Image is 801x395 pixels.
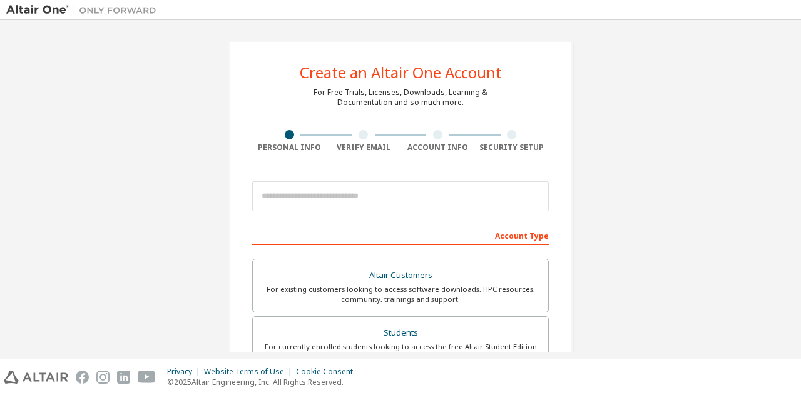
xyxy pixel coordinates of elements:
img: facebook.svg [76,371,89,384]
img: linkedin.svg [117,371,130,384]
div: For existing customers looking to access software downloads, HPC resources, community, trainings ... [260,284,541,304]
div: Verify Email [327,142,401,152]
p: © 2025 Altair Engineering, Inc. All Rights Reserved. [167,377,360,387]
img: youtube.svg [138,371,156,384]
img: altair_logo.svg [4,371,68,384]
img: Altair One [6,4,163,16]
div: Security Setup [475,142,549,152]
div: For Free Trials, Licenses, Downloads, Learning & Documentation and so much more. [314,87,487,107]
div: Account Type [252,225,549,245]
img: instagram.svg [96,371,110,384]
div: Personal Info [252,142,327,152]
div: For currently enrolled students looking to access the free Altair Student Edition bundle and all ... [260,342,541,362]
div: Account Info [400,142,475,152]
div: Privacy [167,367,204,377]
div: Students [260,324,541,342]
div: Cookie Consent [296,367,360,377]
div: Create an Altair One Account [300,65,502,80]
div: Altair Customers [260,267,541,284]
div: Website Terms of Use [204,367,296,377]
